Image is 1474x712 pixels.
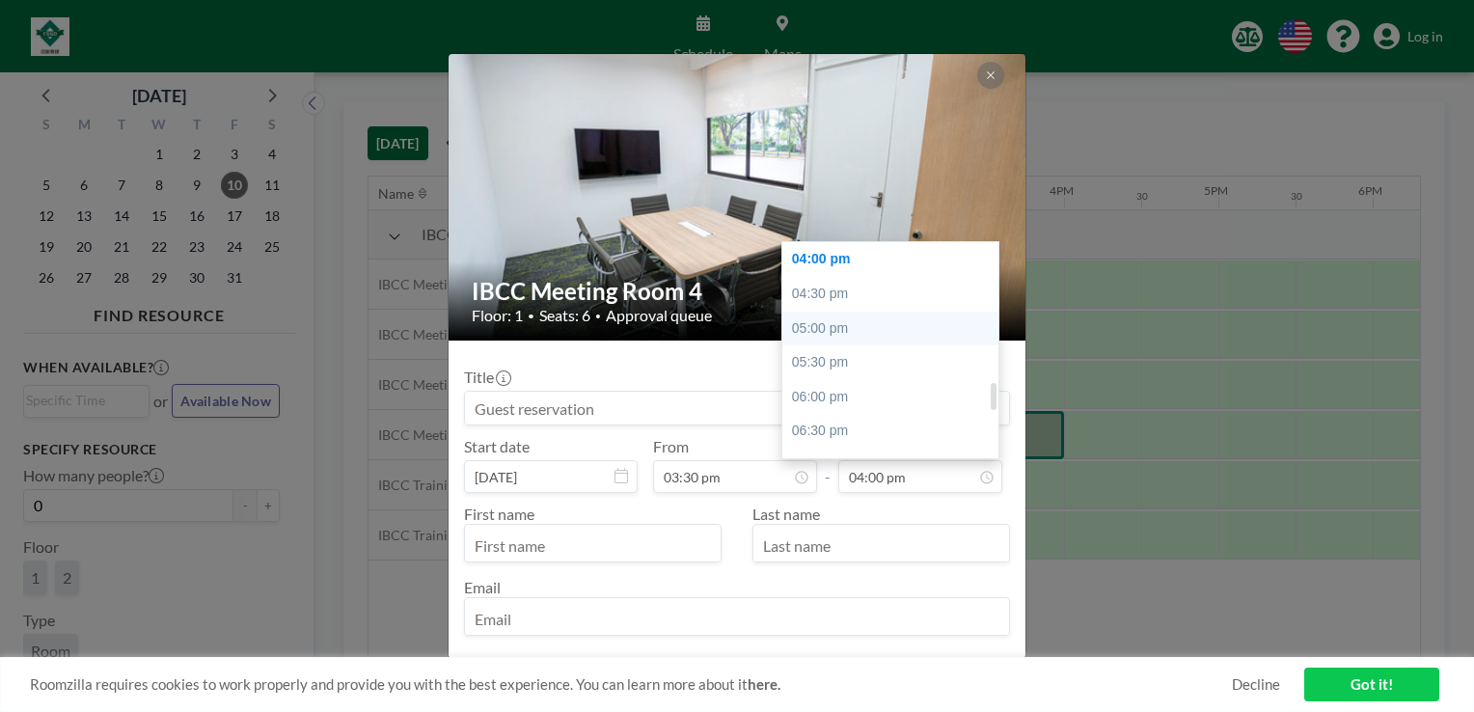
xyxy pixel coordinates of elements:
[528,309,534,323] span: •
[753,529,1009,561] input: Last name
[595,310,601,322] span: •
[465,529,721,561] input: First name
[464,437,530,456] label: Start date
[752,505,820,523] label: Last name
[472,277,1004,306] h2: IBCC Meeting Room 4
[30,675,1232,694] span: Roomzilla requires cookies to work properly and provide you with the best experience. You can lea...
[1304,668,1439,701] a: Got it!
[465,602,1009,635] input: Email
[464,505,534,523] label: First name
[653,437,689,456] label: From
[782,345,1008,380] div: 05:30 pm
[539,306,590,325] span: Seats: 6
[782,242,1008,277] div: 04:00 pm
[464,368,509,387] label: Title
[782,312,1008,346] div: 05:00 pm
[1232,675,1280,694] a: Decline
[464,578,501,596] label: Email
[606,306,712,325] span: Approval queue
[825,444,831,486] span: -
[748,675,780,693] a: here.
[782,414,1008,449] div: 06:30 pm
[472,306,523,325] span: Floor: 1
[782,449,1008,483] div: 07:00 pm
[782,380,1008,415] div: 06:00 pm
[449,5,1027,391] img: 537.jpg
[465,392,1009,424] input: Guest reservation
[782,277,1008,312] div: 04:30 pm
